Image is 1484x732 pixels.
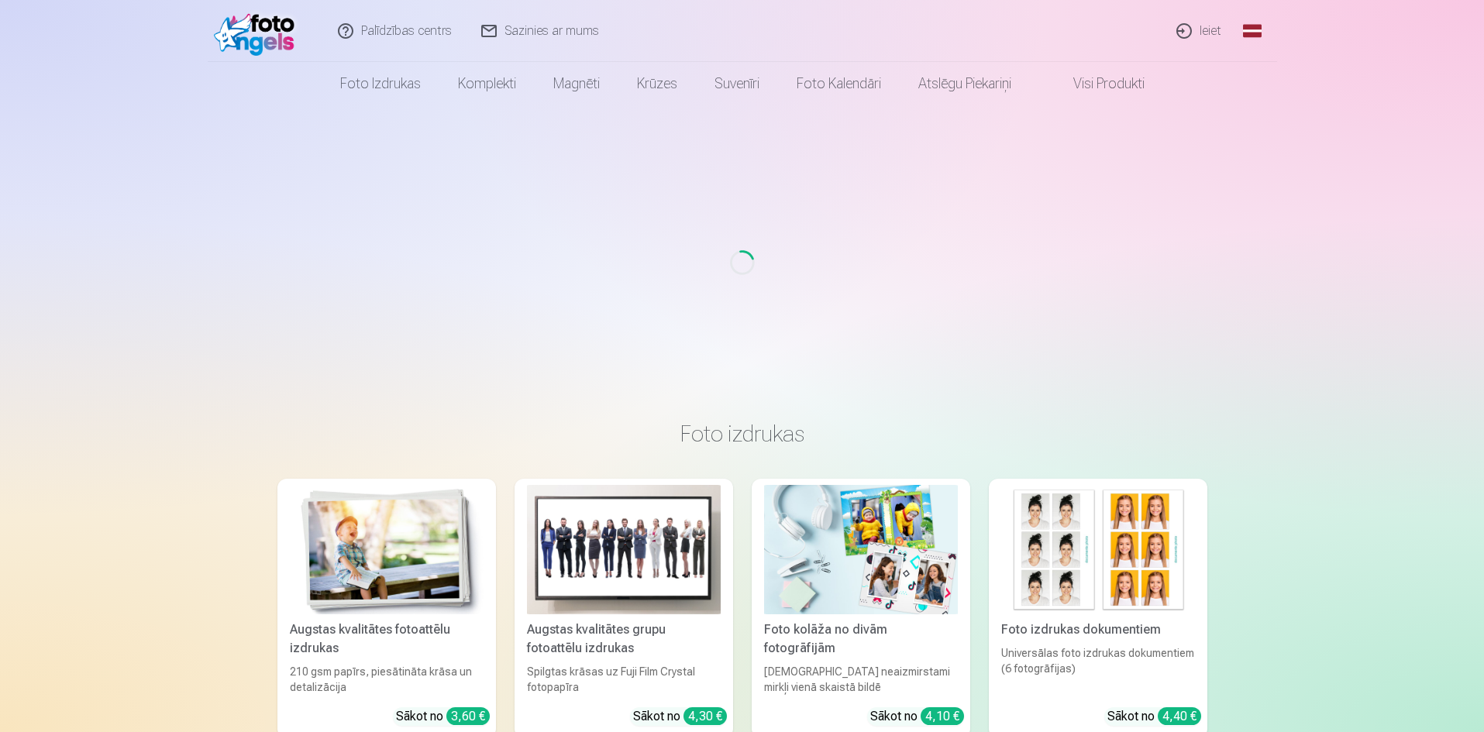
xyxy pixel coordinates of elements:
[1030,62,1163,105] a: Visi produkti
[995,645,1201,695] div: Universālas foto izdrukas dokumentiem (6 fotogrāfijas)
[284,620,490,658] div: Augstas kvalitātes fotoattēlu izdrukas
[900,62,1030,105] a: Atslēgu piekariņi
[527,485,721,614] img: Augstas kvalitātes grupu fotoattēlu izdrukas
[1107,707,1201,726] div: Sākot no
[683,707,727,725] div: 4,30 €
[870,707,964,726] div: Sākot no
[446,707,490,725] div: 3,60 €
[633,707,727,726] div: Sākot no
[758,664,964,695] div: [DEMOGRAPHIC_DATA] neaizmirstami mirkļi vienā skaistā bildē
[1158,707,1201,725] div: 4,40 €
[1001,485,1195,614] img: Foto izdrukas dokumentiem
[696,62,778,105] a: Suvenīri
[284,664,490,695] div: 210 gsm papīrs, piesātināta krāsa un detalizācija
[214,6,303,56] img: /fa1
[521,664,727,695] div: Spilgtas krāsas uz Fuji Film Crystal fotopapīra
[764,485,958,614] img: Foto kolāža no divām fotogrāfijām
[535,62,618,105] a: Magnēti
[618,62,696,105] a: Krūzes
[290,485,484,614] img: Augstas kvalitātes fotoattēlu izdrukas
[758,620,964,658] div: Foto kolāža no divām fotogrāfijām
[439,62,535,105] a: Komplekti
[322,62,439,105] a: Foto izdrukas
[921,707,964,725] div: 4,10 €
[396,707,490,726] div: Sākot no
[995,620,1201,639] div: Foto izdrukas dokumentiem
[778,62,900,105] a: Foto kalendāri
[521,620,727,658] div: Augstas kvalitātes grupu fotoattēlu izdrukas
[290,420,1195,448] h3: Foto izdrukas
